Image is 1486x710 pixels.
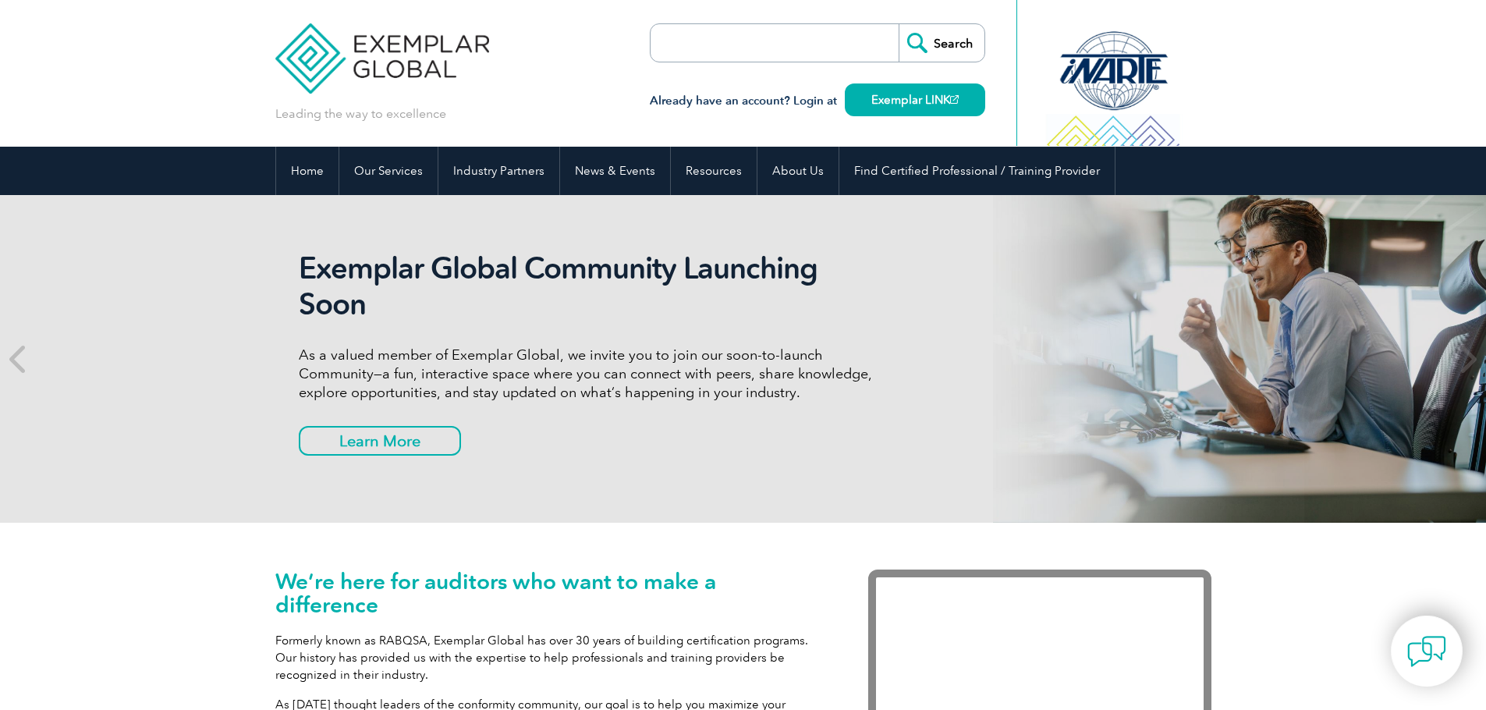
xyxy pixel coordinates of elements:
[275,632,821,683] p: Formerly known as RABQSA, Exemplar Global has over 30 years of building certification programs. O...
[1407,632,1446,671] img: contact-chat.png
[275,105,446,122] p: Leading the way to excellence
[839,147,1115,195] a: Find Certified Professional / Training Provider
[650,91,985,111] h3: Already have an account? Login at
[950,95,959,104] img: open_square.png
[671,147,757,195] a: Resources
[299,426,461,456] a: Learn More
[299,346,884,402] p: As a valued member of Exemplar Global, we invite you to join our soon-to-launch Community—a fun, ...
[299,250,884,322] h2: Exemplar Global Community Launching Soon
[899,24,984,62] input: Search
[275,570,821,616] h1: We’re here for auditors who want to make a difference
[845,83,985,116] a: Exemplar LINK
[438,147,559,195] a: Industry Partners
[339,147,438,195] a: Our Services
[757,147,839,195] a: About Us
[276,147,339,195] a: Home
[560,147,670,195] a: News & Events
